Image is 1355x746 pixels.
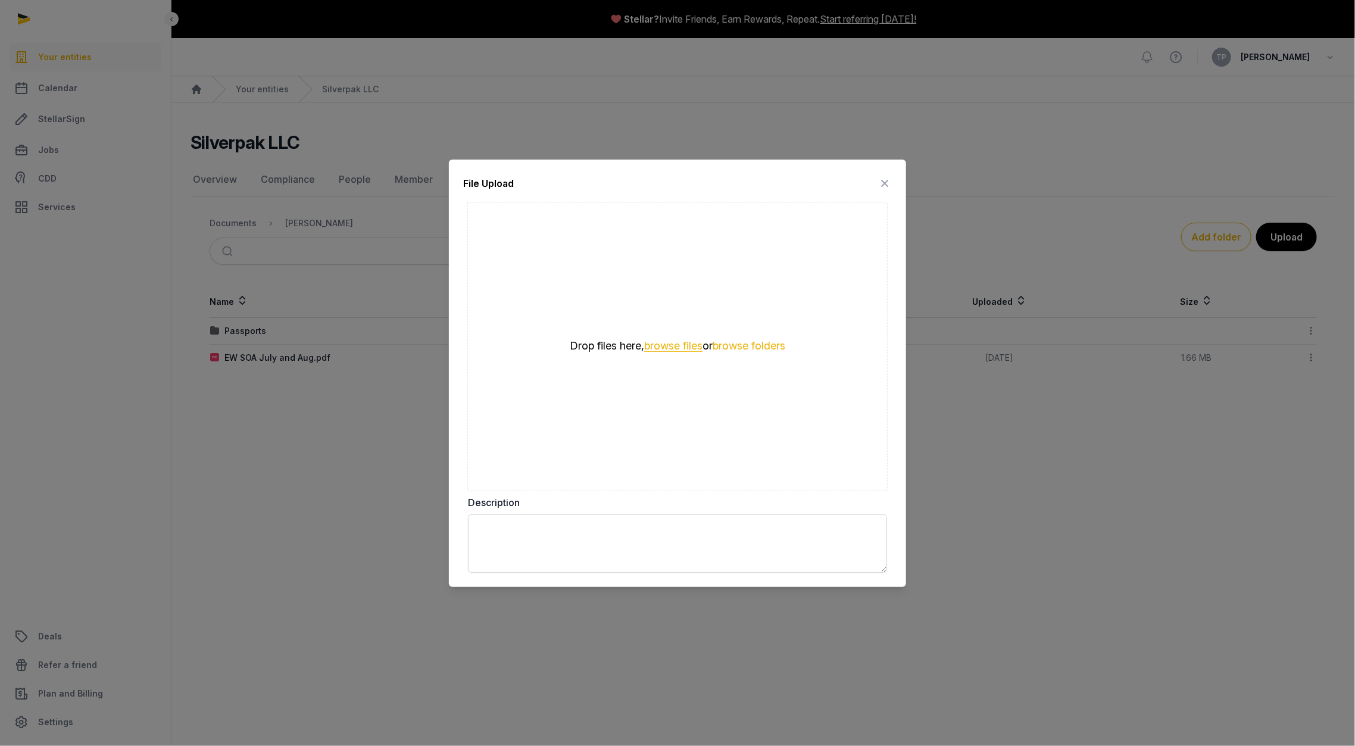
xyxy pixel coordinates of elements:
label: Description [468,495,887,510]
div: Drop files here, or [535,339,820,353]
button: browse files [644,341,703,352]
div: File Upload [463,176,514,191]
button: browse folders [713,341,785,351]
iframe: Chat Widget [1141,608,1355,746]
div: Uppy Dashboard [463,198,892,495]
